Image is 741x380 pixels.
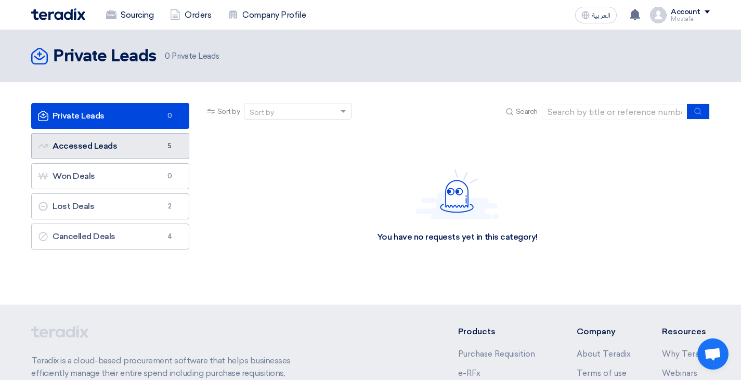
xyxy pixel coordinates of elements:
a: Company Profile [219,4,314,27]
span: 4 [164,231,176,242]
a: Private Leads0 [31,103,189,129]
a: Lost Deals2 [31,193,189,219]
input: Search by title or reference number [542,104,687,120]
h2: Private Leads [53,46,157,67]
span: 0 [164,111,176,121]
a: Cancelled Deals4 [31,224,189,250]
div: Sort by [250,107,274,118]
span: 5 [164,141,176,151]
img: profile_test.png [650,7,667,23]
button: العربية [575,7,617,23]
span: 2 [164,201,176,212]
span: العربية [592,12,610,19]
a: Terms of use [577,369,627,378]
div: Account [671,8,700,17]
span: 0 [164,171,176,181]
a: Open chat [697,338,729,370]
div: Mostafa [671,16,710,22]
a: Webinars [662,369,697,378]
li: Company [577,325,631,338]
li: Products [458,325,546,338]
a: Purchase Requisition [458,349,535,359]
a: Accessed Leads5 [31,133,189,159]
a: Why Teradix [662,349,710,359]
a: Sourcing [98,4,162,27]
div: You have no requests yet in this category! [377,232,538,243]
span: Private Leads [165,50,219,62]
span: Sort by [217,106,240,117]
a: e-RFx [458,369,480,378]
li: Resources [662,325,710,338]
a: Orders [162,4,219,27]
a: About Teradix [577,349,631,359]
span: Search [516,106,538,117]
span: 0 [165,51,170,61]
img: Hello [415,169,499,219]
a: Won Deals0 [31,163,189,189]
img: Teradix logo [31,8,85,20]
